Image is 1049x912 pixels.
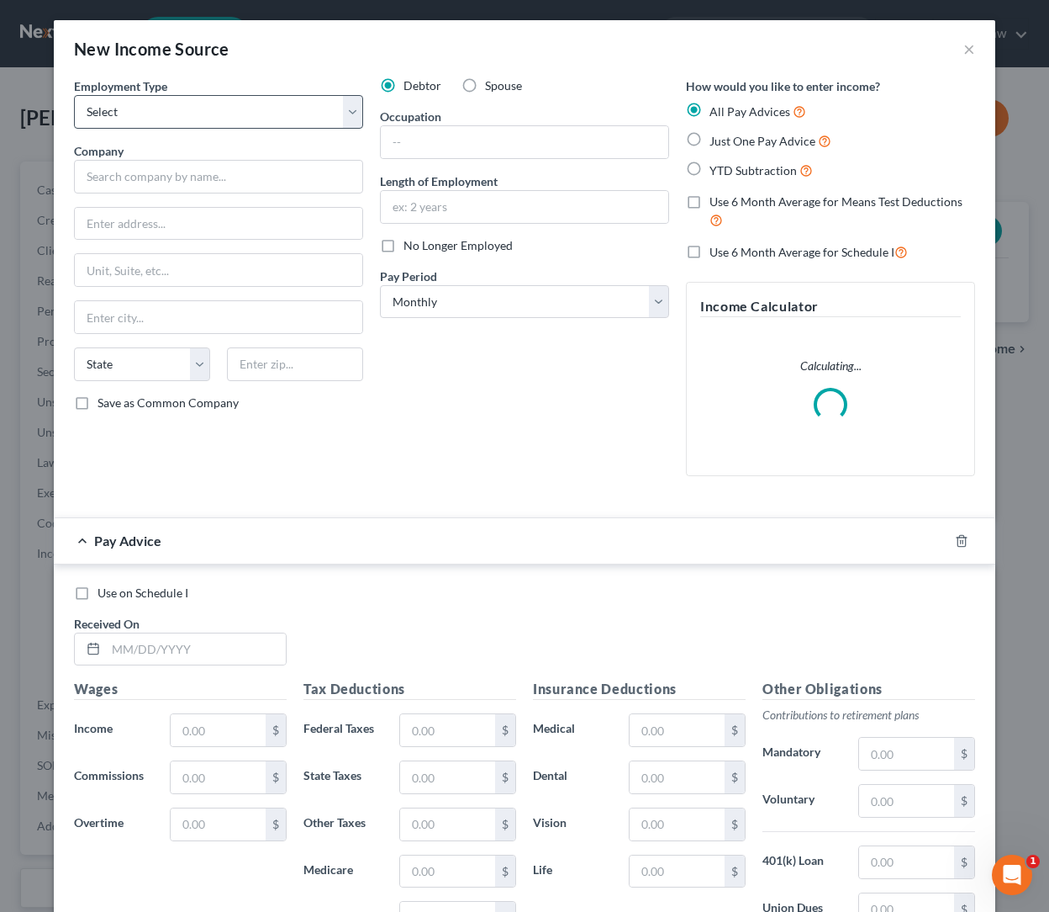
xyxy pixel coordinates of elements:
[400,714,495,746] input: 0.00
[524,761,620,794] label: Dental
[266,761,286,793] div: $
[709,194,962,209] span: Use 6 Month Average for Means Test Deductions
[859,738,954,770] input: 0.00
[754,737,850,771] label: Mandatory
[74,617,140,631] span: Received On
[74,160,363,194] input: Search company by name...
[74,679,287,700] h5: Wages
[266,809,286,840] div: $
[709,245,894,259] span: Use 6 Month Average for Schedule I
[74,721,113,735] span: Income
[380,172,498,190] label: Length of Employment
[400,809,495,840] input: 0.00
[524,855,620,888] label: Life
[66,808,161,841] label: Overtime
[1026,855,1040,868] span: 1
[381,191,668,223] input: ex: 2 years
[754,784,850,818] label: Voluntary
[762,679,975,700] h5: Other Obligations
[630,714,725,746] input: 0.00
[754,846,850,879] label: 401(k) Loan
[74,144,124,158] span: Company
[725,761,745,793] div: $
[725,714,745,746] div: $
[954,785,974,817] div: $
[725,856,745,888] div: $
[295,855,391,888] label: Medicare
[381,126,668,158] input: --
[295,713,391,747] label: Federal Taxes
[963,39,975,59] button: ×
[106,634,286,665] input: MM/DD/YYYY
[954,846,974,878] div: $
[700,358,961,374] p: Calculating...
[171,809,266,840] input: 0.00
[725,809,745,840] div: $
[295,761,391,794] label: State Taxes
[403,78,441,93] span: Debtor
[630,761,725,793] input: 0.00
[709,104,790,119] span: All Pay Advices
[495,714,515,746] div: $
[630,856,725,888] input: 0.00
[266,714,286,746] div: $
[403,238,513,252] span: No Longer Employed
[400,856,495,888] input: 0.00
[495,761,515,793] div: $
[171,714,266,746] input: 0.00
[74,37,229,61] div: New Income Source
[94,533,161,549] span: Pay Advice
[700,296,961,317] h5: Income Calculator
[524,713,620,747] label: Medical
[524,808,620,841] label: Vision
[859,785,954,817] input: 0.00
[992,855,1032,895] iframe: Intercom live chat
[859,846,954,878] input: 0.00
[485,78,522,93] span: Spouse
[227,347,363,381] input: Enter zip...
[98,395,239,410] span: Save as Common Company
[75,301,362,333] input: Enter city...
[171,761,266,793] input: 0.00
[66,761,161,794] label: Commissions
[75,254,362,286] input: Unit, Suite, etc...
[630,809,725,840] input: 0.00
[295,808,391,841] label: Other Taxes
[762,707,975,724] p: Contributions to retirement plans
[400,761,495,793] input: 0.00
[709,163,797,178] span: YTD Subtraction
[75,208,362,240] input: Enter address...
[954,738,974,770] div: $
[380,269,437,284] span: Pay Period
[74,79,167,93] span: Employment Type
[495,856,515,888] div: $
[495,809,515,840] div: $
[686,77,880,95] label: How would you like to enter income?
[98,586,188,600] span: Use on Schedule I
[533,679,746,700] h5: Insurance Deductions
[380,108,441,125] label: Occupation
[709,134,815,148] span: Just One Pay Advice
[303,679,516,700] h5: Tax Deductions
